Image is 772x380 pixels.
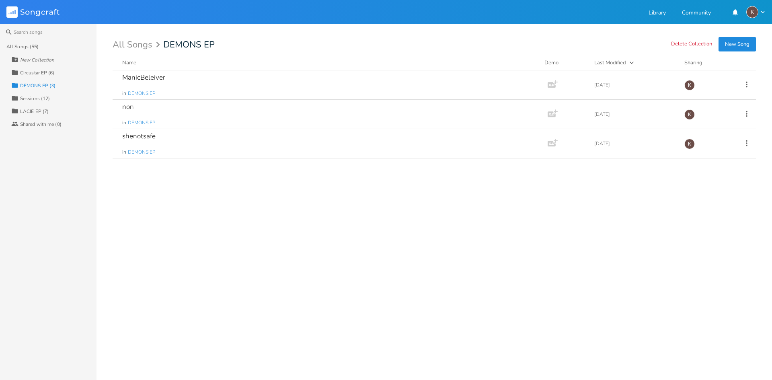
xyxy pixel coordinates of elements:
[684,109,695,120] div: Kat Jo
[20,109,49,114] div: LACIE EP (7)
[128,90,155,97] span: DEMONS EP
[719,37,756,51] button: New Song
[122,149,126,156] span: in
[6,44,39,49] div: All Songs (55)
[682,10,711,17] a: Community
[163,40,215,49] span: DEMONS EP
[128,149,155,156] span: DEMONS EP
[594,59,675,67] button: Last Modified
[594,141,675,146] div: [DATE]
[649,10,666,17] a: Library
[746,6,758,18] div: Kat Jo
[20,70,55,75] div: Circustar EP (6)
[544,59,585,67] div: Demo
[594,59,626,66] div: Last Modified
[20,96,50,101] div: Sessions (12)
[594,82,675,87] div: [DATE]
[122,103,134,110] div: non
[20,83,55,88] div: DEMONS EP (3)
[113,41,162,49] div: All Songs
[122,59,136,66] div: Name
[746,6,766,18] button: K
[128,119,155,126] span: DEMONS EP
[122,90,126,97] span: in
[684,80,695,90] div: Kat Jo
[684,59,733,67] div: Sharing
[20,58,54,62] div: New Collection
[122,59,535,67] button: Name
[594,112,675,117] div: [DATE]
[122,119,126,126] span: in
[122,74,165,81] div: ManicBeleiver
[122,133,156,140] div: shenotsafe
[20,122,62,127] div: Shared with me (0)
[684,139,695,149] div: Kat Jo
[671,41,712,48] button: Delete Collection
